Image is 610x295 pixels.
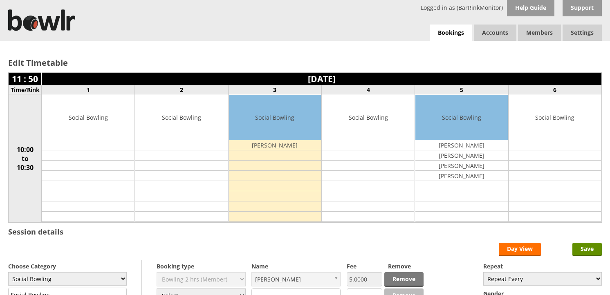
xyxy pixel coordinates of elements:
td: Social Bowling [229,95,321,140]
td: Social Bowling [135,95,227,140]
label: Booking type [157,262,246,270]
td: [PERSON_NAME] [415,161,507,171]
label: Fee [347,262,382,270]
td: [PERSON_NAME] [415,140,507,150]
td: 6 [508,85,601,94]
a: Bookings [430,25,472,41]
td: [PERSON_NAME] [415,150,507,161]
td: Social Bowling [509,95,601,140]
td: [PERSON_NAME] [229,140,321,150]
span: Accounts [474,25,516,41]
label: Repeat [483,262,602,270]
label: Name [251,262,341,270]
span: Members [518,25,561,41]
td: 5 [415,85,508,94]
td: 2 [135,85,228,94]
span: [PERSON_NAME] [255,273,330,286]
td: [PERSON_NAME] [415,171,507,181]
label: Choose Category [8,262,127,270]
td: 3 [228,85,321,94]
td: 10:00 to 10:30 [9,94,42,223]
a: Remove [384,272,424,287]
a: [PERSON_NAME] [251,272,341,286]
td: Social Bowling [42,95,134,140]
h3: Session details [8,227,63,237]
td: Social Bowling [415,95,507,140]
a: Day View [499,243,541,256]
td: 11 : 50 [9,73,42,85]
span: Settings [563,25,602,41]
td: Time/Rink [9,85,42,94]
input: Save [572,243,602,256]
td: Social Bowling [322,95,414,140]
td: [DATE] [42,73,602,85]
label: Remove [388,262,424,270]
td: 4 [321,85,415,94]
td: 1 [42,85,135,94]
h2: Edit Timetable [8,57,602,68]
